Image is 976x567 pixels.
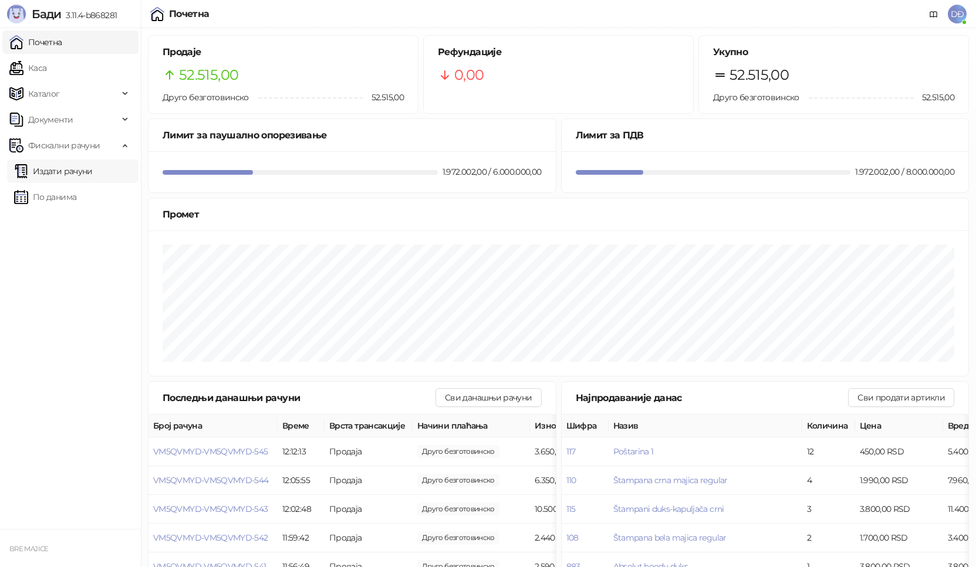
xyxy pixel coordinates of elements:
[163,207,954,222] div: Промет
[855,466,943,495] td: 1.990,00 RSD
[613,475,728,485] button: Štampana crna majica regular
[855,415,943,437] th: Цена
[325,415,413,437] th: Врста трансакције
[14,159,93,183] a: Издати рачуни
[325,466,413,495] td: Продаја
[613,446,654,457] button: Poštarina 1
[153,504,268,514] button: VM5QVMYD-VM5QVMYD-543
[28,82,60,106] span: Каталог
[576,128,955,142] div: Лимит за ПДВ
[7,5,26,23] img: Logo
[438,45,679,59] h5: Рефундације
[417,445,499,458] span: 3.650,00
[562,415,609,437] th: Шифра
[566,475,576,485] button: 110
[855,495,943,524] td: 3.800,00 RSD
[802,415,855,437] th: Количина
[713,92,799,103] span: Друго безготовинско
[325,524,413,552] td: Продаја
[802,466,855,495] td: 4
[148,415,278,437] th: Број рачуна
[417,474,499,487] span: 6.350,00
[363,91,404,104] span: 52.515,00
[61,10,117,21] span: 3.11.4-b868281
[530,495,618,524] td: 10.500,00 RSD
[325,495,413,524] td: Продаја
[713,45,954,59] h5: Укупно
[530,437,618,466] td: 3.650,00 RSD
[435,388,541,407] button: Сви данашњи рачуни
[948,5,967,23] span: DĐ
[413,415,530,437] th: Начини плаћања
[613,504,724,514] button: Štampani duks-kapuljača crni
[278,437,325,466] td: 12:12:13
[855,524,943,552] td: 1.700,00 RSD
[853,165,957,178] div: 1.972.002,00 / 8.000.000,00
[278,495,325,524] td: 12:02:48
[566,532,579,543] button: 108
[28,108,73,131] span: Документи
[163,391,435,405] div: Последњи данашњи рачуни
[613,532,727,543] button: Štampana bela majica regular
[163,92,249,103] span: Друго безготовинско
[530,415,618,437] th: Износ
[417,503,499,515] span: 10.500,00
[28,134,100,157] span: Фискални рачуни
[914,91,954,104] span: 52.515,00
[9,30,62,54] a: Почетна
[730,64,789,86] span: 52.515,00
[530,466,618,495] td: 6.350,00 RSD
[802,495,855,524] td: 3
[278,415,325,437] th: Време
[32,7,61,21] span: Бади
[566,504,576,514] button: 115
[179,64,238,86] span: 52.515,00
[278,466,325,495] td: 12:05:55
[417,531,499,544] span: 2.440,00
[802,437,855,466] td: 12
[9,545,49,553] small: BRE MAJICE
[576,391,849,405] div: Најпродаваније данас
[609,415,802,437] th: Назив
[440,165,544,178] div: 1.972.002,00 / 6.000.000,00
[278,524,325,552] td: 11:59:42
[802,524,855,552] td: 2
[153,446,268,457] button: VM5QVMYD-VM5QVMYD-545
[566,446,576,457] button: 117
[9,56,46,80] a: Каса
[163,128,542,142] div: Лимит за паушално опорезивање
[169,9,210,19] div: Почетна
[848,388,954,407] button: Сви продати артикли
[454,64,484,86] span: 0,00
[855,437,943,466] td: 450,00 RSD
[530,524,618,552] td: 2.440,00 RSD
[153,475,269,485] button: VM5QVMYD-VM5QVMYD-544
[14,185,76,209] a: По данима
[325,437,413,466] td: Продаја
[924,5,943,23] a: Документација
[163,45,404,59] h5: Продаје
[153,532,268,543] button: VM5QVMYD-VM5QVMYD-542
